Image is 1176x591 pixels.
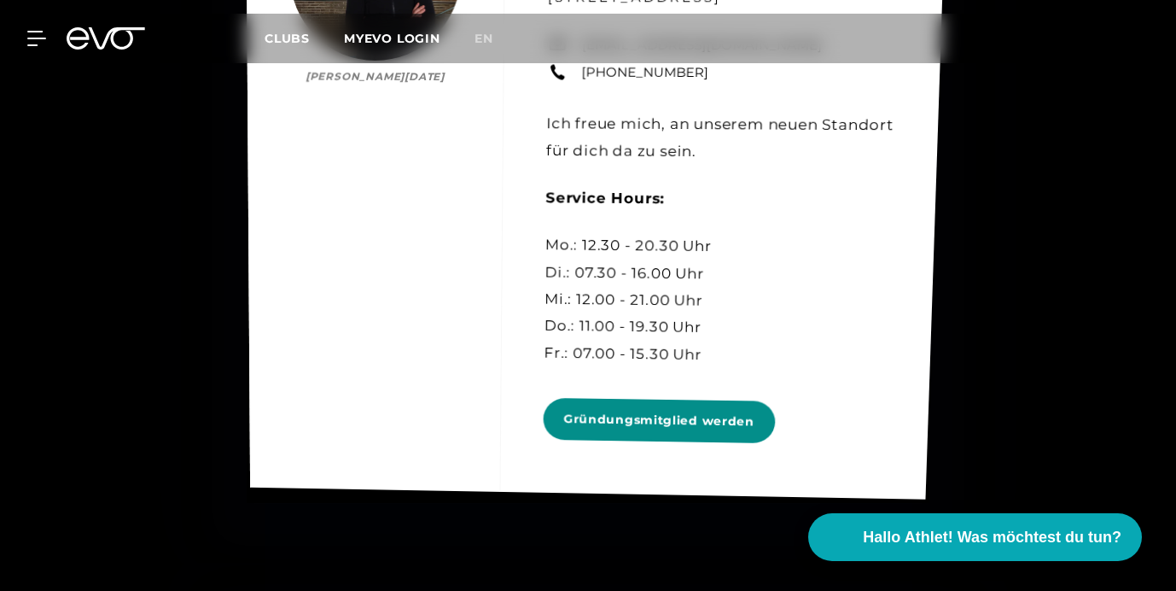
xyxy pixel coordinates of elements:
span: Clubs [265,31,310,46]
span: Gründungsmitglied werden [563,411,754,431]
a: en [474,29,514,49]
span: Hallo Athlet! Was möchtest du tun? [863,526,1121,549]
a: Gründungsmitglied werden [543,386,783,456]
span: en [474,31,493,46]
button: Hallo Athlet! Was möchtest du tun? [808,513,1142,561]
a: Clubs [265,30,344,46]
a: MYEVO LOGIN [344,31,440,46]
